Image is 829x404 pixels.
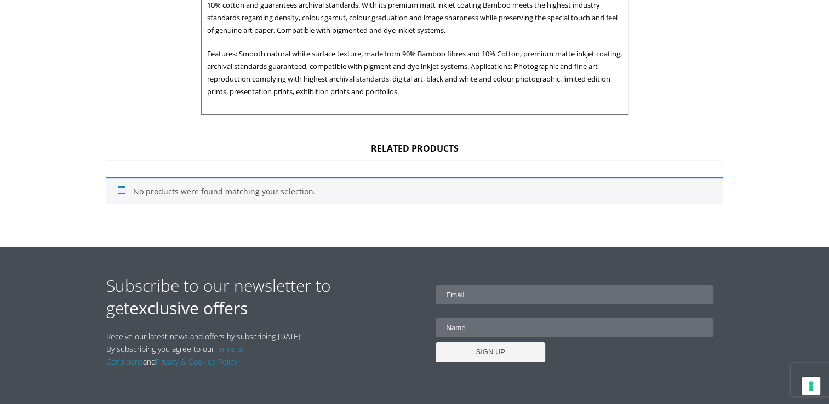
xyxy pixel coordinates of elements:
input: Email [436,285,713,304]
button: Your consent preferences for tracking technologies [802,377,820,395]
input: SIGN UP [436,342,545,362]
div: No products were found matching your selection. [106,177,723,204]
a: Privacy & Cookies Policy. [156,356,239,367]
strong: exclusive offers [129,297,248,319]
h2: Related products [106,142,723,160]
h2: Subscribe to our newsletter to get [106,274,415,319]
p: Features: Smooth natural white surface texture, made from 90% Bamboo fibres and 10% Cotton, premi... [207,48,622,98]
input: Name [436,318,713,337]
p: Receive our latest news and offers by subscribing [DATE]! By subscribing you agree to our and [106,330,308,368]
